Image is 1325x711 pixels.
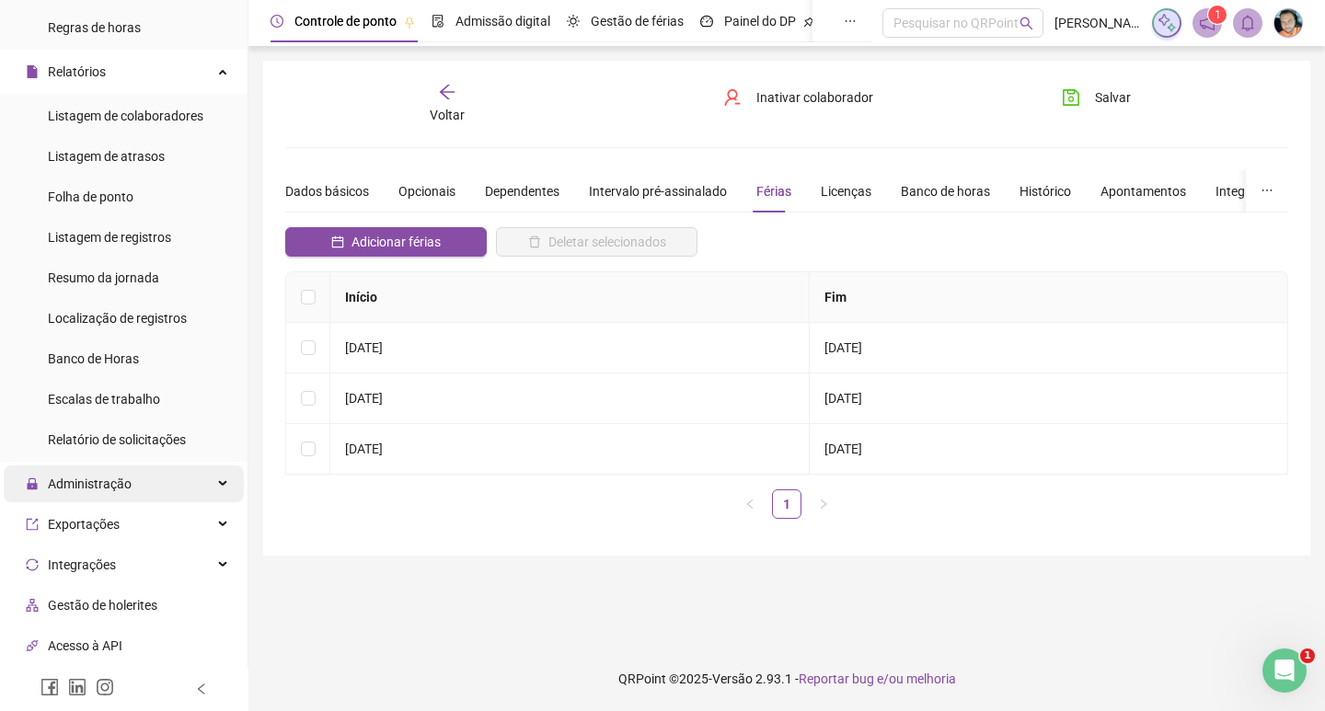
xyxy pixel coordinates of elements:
[48,230,171,245] span: Listagem de registros
[591,14,684,29] span: Gestão de férias
[48,517,120,532] span: Exportações
[1095,87,1131,108] span: Salvar
[1215,8,1221,21] span: 1
[809,489,838,519] button: right
[330,272,810,323] th: Início
[48,638,122,653] span: Acesso à API
[195,682,208,695] span: left
[48,351,139,366] span: Banco de Horas
[773,490,801,518] a: 1
[345,442,383,456] span: [DATE]
[1246,170,1288,212] button: ellipsis
[48,20,141,35] span: Regras de horas
[824,442,862,456] span: [DATE]
[26,558,39,571] span: sync
[26,65,39,78] span: file
[294,14,397,29] span: Controle de ponto
[567,15,580,28] span: sun
[48,432,186,447] span: Relatório de solicitações
[345,340,383,355] span: [DATE]
[404,17,415,28] span: pushpin
[1020,181,1071,201] div: Histórico
[901,181,990,201] div: Banco de horas
[48,149,165,164] span: Listagem de atrasos
[26,518,39,531] span: export
[48,557,116,572] span: Integrações
[1300,648,1315,663] span: 1
[818,499,829,510] span: right
[712,671,753,686] span: Versão
[1157,13,1177,33] img: sparkle-icon.fc2bf0ac1784a2077858766a79e2daf3.svg
[1062,88,1080,107] span: save
[68,678,86,696] span: linkedin
[735,489,765,519] li: Página anterior
[1239,15,1256,31] span: bell
[48,109,203,123] span: Listagem de colaboradores
[844,15,857,28] span: ellipsis
[821,181,871,201] div: Licenças
[398,181,455,201] div: Opcionais
[496,227,697,257] button: Deletar selecionados
[1054,13,1141,33] span: [PERSON_NAME] Serviços
[485,181,559,201] div: Dependentes
[589,181,727,201] div: Intervalo pré-assinalado
[432,15,444,28] span: file-done
[438,83,456,101] span: arrow-left
[1199,15,1216,31] span: notification
[40,678,59,696] span: facebook
[803,17,814,28] span: pushpin
[345,391,383,406] span: [DATE]
[1100,181,1186,201] div: Apontamentos
[331,235,344,248] span: calendar
[756,87,873,108] span: Inativar colaborador
[724,14,796,29] span: Painel do DP
[744,499,755,510] span: left
[1216,181,1284,201] div: Integrações
[26,599,39,612] span: apartment
[1262,648,1307,693] iframe: Intercom live chat
[824,340,862,355] span: [DATE]
[96,678,114,696] span: instagram
[700,15,713,28] span: dashboard
[248,647,1325,711] footer: QRPoint © 2025 - 2.93.1 -
[756,181,791,201] div: Férias
[26,477,39,490] span: lock
[26,639,39,652] span: api
[48,476,132,491] span: Administração
[48,270,159,285] span: Resumo da jornada
[285,181,369,201] div: Dados básicos
[723,88,742,107] span: user-delete
[430,108,465,122] span: Voltar
[271,15,283,28] span: clock-circle
[799,671,956,686] span: Reportar bug e/ou melhoria
[809,489,838,519] li: Próxima página
[735,489,765,519] button: left
[1208,6,1227,24] sup: 1
[1020,17,1033,30] span: search
[772,489,801,519] li: 1
[48,64,106,79] span: Relatórios
[455,14,550,29] span: Admissão digital
[810,272,1289,323] th: Fim
[1274,9,1302,37] img: 16970
[48,598,157,613] span: Gestão de holerites
[351,232,441,252] span: Adicionar férias
[824,391,862,406] span: [DATE]
[285,227,487,257] button: Adicionar férias
[1048,83,1145,112] button: Salvar
[48,311,187,326] span: Localização de registros
[48,189,133,204] span: Folha de ponto
[709,83,887,112] button: Inativar colaborador
[1261,184,1273,197] span: ellipsis
[48,392,160,407] span: Escalas de trabalho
